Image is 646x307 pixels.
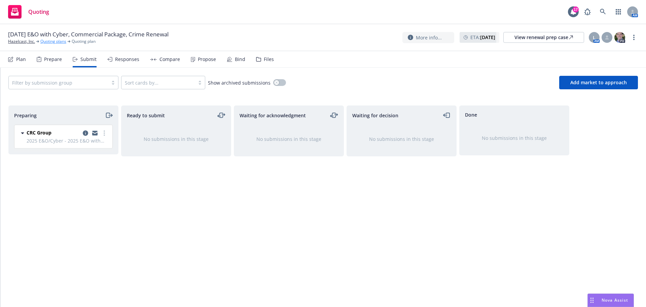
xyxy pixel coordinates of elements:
[593,34,596,41] span: L
[235,57,245,62] div: Bind
[245,135,333,143] div: No submissions in this stage
[596,5,610,19] a: Search
[127,112,165,119] span: Ready to submit
[14,112,37,119] span: Preparing
[588,294,596,307] div: Drag to move
[8,30,169,38] span: [DATE] E&O with Cyber, Commercial Package, Crime Renewal
[514,32,573,42] div: View renewal prep case
[330,111,338,119] a: moveLeftRight
[115,57,139,62] div: Responses
[80,57,97,62] div: Submit
[132,135,220,143] div: No submissions in this stage
[240,112,306,119] span: Waiting for acknowledgment
[470,134,558,142] div: No submissions in this stage
[208,79,271,86] span: Show archived submissions
[40,38,66,44] a: Quoting plans
[612,5,625,19] a: Switch app
[587,294,634,307] button: Nova Assist
[402,32,454,43] button: More info...
[503,32,584,43] a: View renewal prep case
[8,38,35,44] a: Hazelcast, Inc.
[27,129,51,136] span: CRC Group
[465,111,477,118] span: Done
[159,57,180,62] div: Compare
[352,112,398,119] span: Waiting for decision
[264,57,274,62] div: Files
[602,297,628,303] span: Nova Assist
[358,135,445,143] div: No submissions in this stage
[44,57,62,62] div: Prepare
[100,129,108,137] a: more
[443,111,451,119] a: moveLeft
[630,33,638,41] a: more
[614,32,625,43] img: photo
[573,6,579,12] div: 17
[28,9,49,14] span: Quoting
[570,79,627,86] span: Add market to approach
[5,2,52,21] a: Quoting
[72,38,96,44] span: Quoting plan
[81,129,89,137] a: copy logging email
[27,137,108,144] span: 2025 E&O/Cyber - 2025 E&O with Cyber
[16,57,26,62] div: Plan
[91,129,99,137] a: copy logging email
[581,5,594,19] a: Report a Bug
[480,34,495,40] strong: [DATE]
[559,76,638,89] button: Add market to approach
[198,57,216,62] div: Propose
[416,34,442,41] span: More info...
[105,111,113,119] a: moveRight
[470,34,495,41] span: ETA :
[217,111,225,119] a: moveLeftRight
